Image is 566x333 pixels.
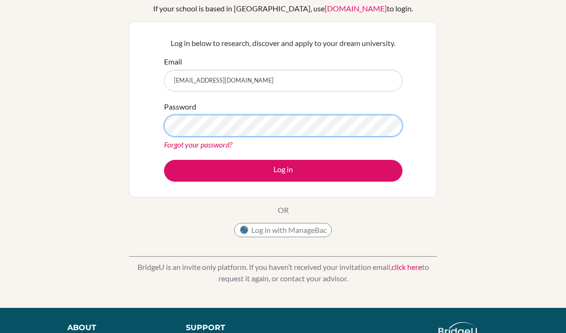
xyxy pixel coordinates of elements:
button: Log in [164,160,402,182]
a: [DOMAIN_NAME] [325,4,387,13]
p: OR [278,204,289,216]
p: BridgeU is an invite only platform. If you haven’t received your invitation email, to request it ... [129,261,437,284]
a: click here [392,262,422,271]
label: Password [164,101,196,112]
label: Email [164,56,182,67]
button: Log in with ManageBac [234,223,332,237]
div: If your school is based in [GEOGRAPHIC_DATA], use to login. [153,3,413,14]
a: Forgot your password? [164,140,232,149]
p: Log in below to research, discover and apply to your dream university. [164,37,402,49]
